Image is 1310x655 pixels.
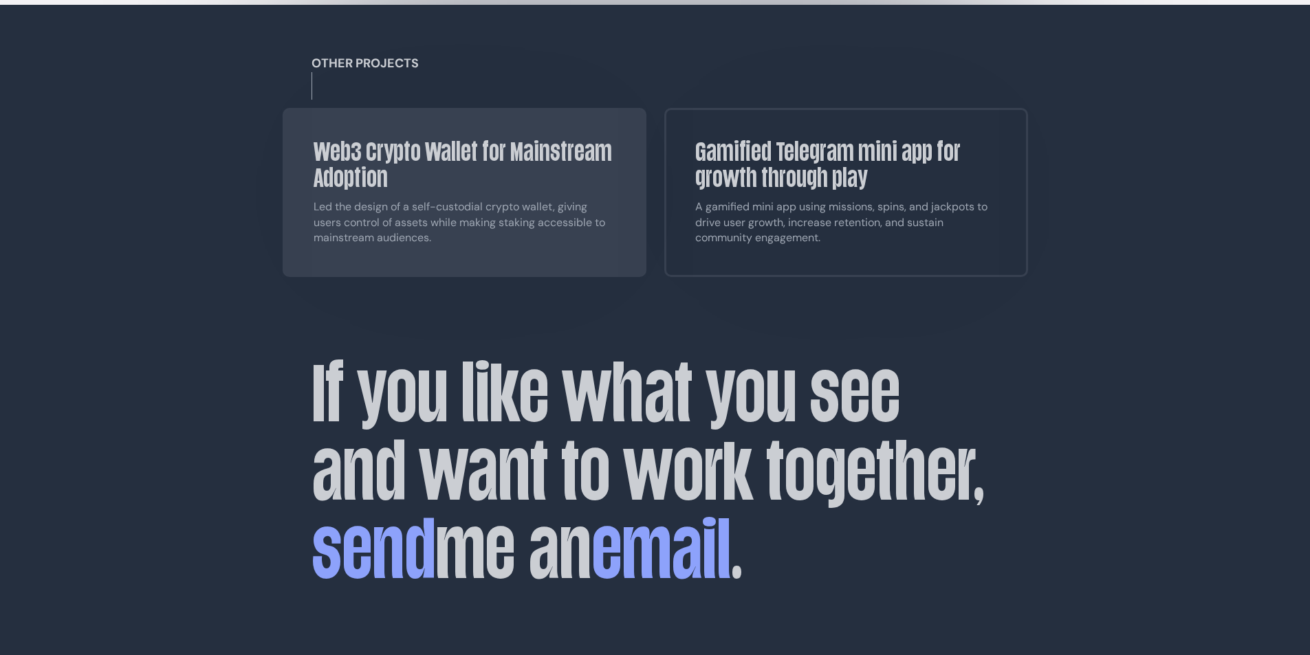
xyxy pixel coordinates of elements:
p: A gamified mini app using missions, spins, and jackpots to drive user growth, increase retention,... [695,199,997,245]
h2: Other projects [312,56,999,71]
a: Web3 Crypto Wallet for Mainstream Adoption Led the design of a self-custodial crypto wallet, givi... [312,108,618,276]
h3: Web3 Crypto Wallet for Mainstream Adoption [314,139,615,191]
h2: If you like what you see and want to work together, me an . [312,354,999,589]
p: Led the design of a self-custodial crypto wallet, giving users control of assets while making sta... [314,199,615,245]
a: Gamified Telegram mini app for growth through play A gamified mini app using missions, spins, and... [693,108,999,276]
span: send [312,513,435,586]
h3: Gamified Telegram mini app for growth through play [695,139,997,191]
a: email [591,513,731,586]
